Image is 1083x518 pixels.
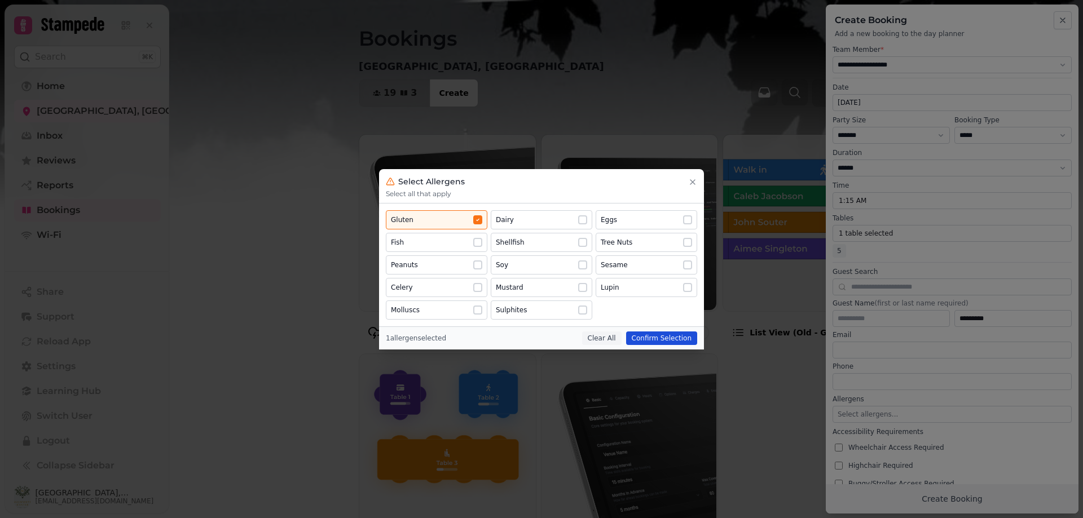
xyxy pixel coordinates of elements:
[491,233,592,252] button: Shellfish
[386,233,487,252] button: Fish
[386,255,487,275] button: Peanuts
[386,300,487,320] button: Molluscs
[601,283,619,292] div: Lupin
[491,300,592,320] button: Sulphites
[601,238,632,247] div: Tree Nuts
[391,260,418,269] div: Peanuts
[596,255,697,275] button: Sesame
[386,189,697,198] p: Select all that apply
[596,210,697,229] button: Eggs
[596,233,697,252] button: Tree Nuts
[601,215,617,224] div: Eggs
[496,283,523,292] div: Mustard
[391,215,413,224] div: Gluten
[398,176,465,187] h3: Select Allergens
[391,238,404,247] div: Fish
[491,255,592,275] button: Soy
[391,306,420,315] div: Molluscs
[386,210,487,229] button: Gluten
[496,215,514,224] div: Dairy
[391,283,413,292] div: Celery
[491,210,592,229] button: Dairy
[626,331,697,345] button: Confirm Selection
[386,278,487,297] button: Celery
[496,260,508,269] div: Soy
[601,260,628,269] div: Sesame
[582,331,622,345] button: Clear All
[596,278,697,297] button: Lupin
[496,306,527,315] div: Sulphites
[496,238,525,247] div: Shellfish
[491,278,592,297] button: Mustard
[386,334,446,342] span: 1 allergen selected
